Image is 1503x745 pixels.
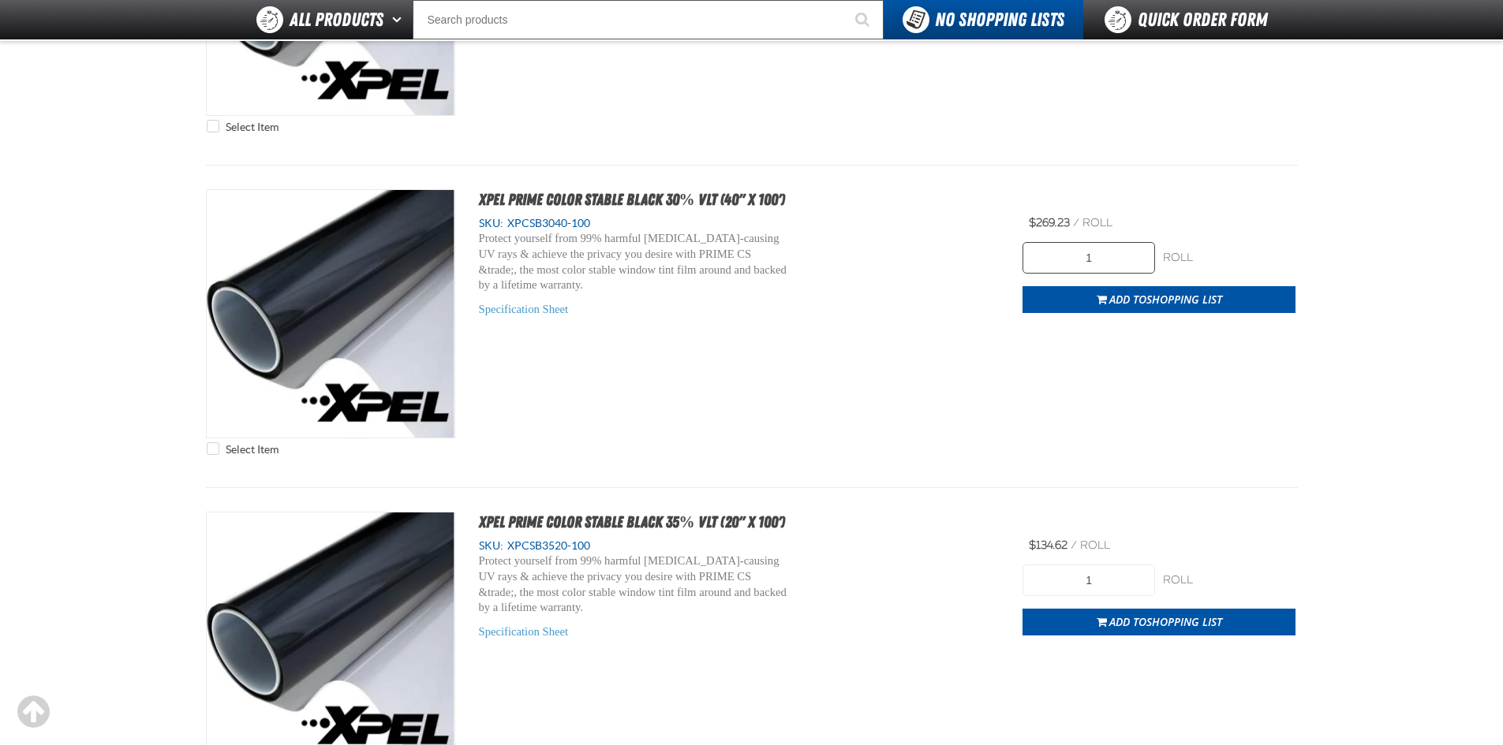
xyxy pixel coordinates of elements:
div: SKU: [479,538,1000,553]
input: Select Item [207,120,219,132]
p: Protect yourself from 99% harmful [MEDICAL_DATA]-causing UV rays & achieve the privacy you desire... [479,231,791,293]
div: roll [1163,251,1295,266]
a: Specification Sheet [479,303,569,315]
span: / [1073,216,1079,229]
input: Product Quantity [1023,242,1155,274]
div: roll [1163,573,1295,588]
a: Specification Sheet [479,625,569,638]
span: Shopping List [1146,614,1222,629]
a: XPEL PRIME Color Stable Black 30% VLT (40" x 100') [479,190,785,209]
img: XPEL PRIME Color Stable Black 30% VLT (40" x 100') [207,190,454,438]
label: Select Item [207,120,279,135]
div: SKU: [479,216,1000,231]
span: roll [1082,216,1112,229]
div: Scroll to the top [16,695,50,729]
span: $134.62 [1029,538,1067,552]
input: Product Quantity [1023,564,1155,596]
a: XPEL PRIME Color Stable Black 35% VLT (20" x 100') [479,512,785,531]
label: Select Item [207,442,279,457]
span: roll [1080,538,1110,552]
span: No Shopping Lists [935,9,1064,31]
: View Details of the XPEL PRIME Color Stable Black 30% VLT (40" x 100') [207,190,454,438]
span: XPCSB3520-100 [503,539,590,552]
button: Add toShopping List [1023,609,1295,635]
span: Add to [1109,292,1222,307]
p: Protect yourself from 99% harmful [MEDICAL_DATA]-causing UV rays & achieve the privacy you desire... [479,553,791,616]
span: Add to [1109,614,1222,629]
span: Shopping List [1146,292,1222,307]
span: All Products [290,6,383,34]
input: Select Item [207,442,219,455]
span: XPCSB3040-100 [503,217,590,229]
span: / [1071,538,1077,552]
span: $269.23 [1029,216,1070,229]
button: Add toShopping List [1023,286,1295,313]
